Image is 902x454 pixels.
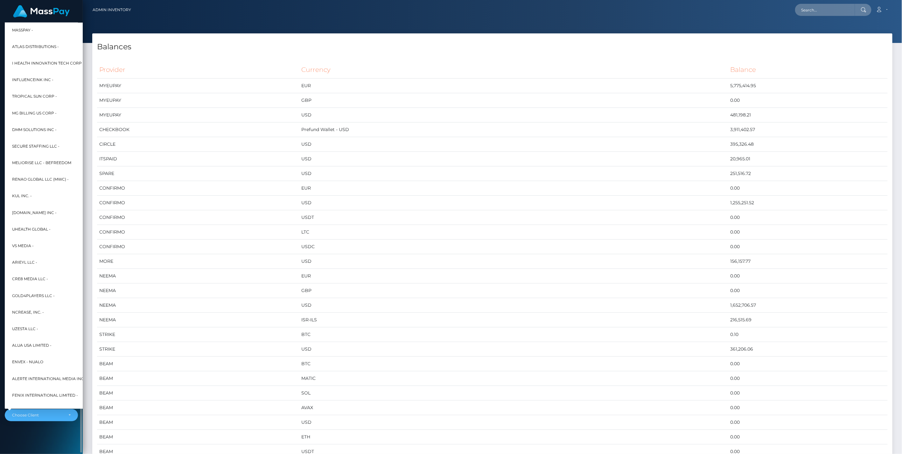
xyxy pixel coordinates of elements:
[97,240,299,254] td: CONFIRMO
[12,192,32,200] span: Kul Inc. -
[299,196,728,210] td: USD
[728,108,888,122] td: 481,198.21
[97,357,299,371] td: BEAM
[12,325,38,333] span: UzestA LLC -
[299,298,728,313] td: USD
[299,254,728,269] td: USD
[299,386,728,401] td: SOL
[299,430,728,444] td: ETH
[5,409,78,421] button: Choose Client
[299,415,728,430] td: USD
[97,61,299,79] th: Provider
[299,225,728,240] td: LTC
[97,430,299,444] td: BEAM
[97,371,299,386] td: BEAM
[299,61,728,79] th: Currency
[97,122,299,137] td: CHECKBOOK
[299,210,728,225] td: USDT
[13,5,70,17] img: MassPay Logo
[728,313,888,327] td: 216,515.69
[12,43,59,51] span: Atlas Distributions -
[12,413,63,418] div: Choose Client
[97,386,299,401] td: BEAM
[728,298,888,313] td: 1,652,706.57
[12,159,71,167] span: Meliorise LLC - BEfreedom
[12,176,69,184] span: Renao Global LLC (MWC) -
[728,269,888,283] td: 0.00
[728,196,888,210] td: 1,255,251.52
[728,357,888,371] td: 0.00
[12,275,48,283] span: Cre8 Media LLC -
[12,242,34,250] span: VS Media -
[299,283,728,298] td: GBP
[97,166,299,181] td: SPARE
[12,209,57,217] span: [DOMAIN_NAME] INC -
[728,386,888,401] td: 0.00
[299,401,728,415] td: AVAX
[12,259,37,267] span: Arieyl LLC -
[299,79,728,93] td: EUR
[12,391,78,400] span: Fenix International Limited -
[97,401,299,415] td: BEAM
[97,415,299,430] td: BEAM
[728,166,888,181] td: 251,516.72
[97,152,299,166] td: ITSPAID
[97,254,299,269] td: MORE
[728,93,888,108] td: 0.00
[299,342,728,357] td: USD
[97,196,299,210] td: CONFIRMO
[97,342,299,357] td: STRIKE
[299,327,728,342] td: BTC
[12,59,84,67] span: I HEALTH INNOVATION TECH CORP -
[728,415,888,430] td: 0.00
[728,210,888,225] td: 0.00
[299,166,728,181] td: USD
[12,292,55,300] span: Gold4Players LLC -
[97,137,299,152] td: CIRCLE
[12,93,57,101] span: Tropical Sun Corp -
[728,181,888,196] td: 0.00
[299,181,728,196] td: EUR
[97,298,299,313] td: NEEMA
[728,254,888,269] td: 156,157.77
[12,142,59,150] span: Secure Staffing LLC -
[299,152,728,166] td: USD
[97,108,299,122] td: MYEUPAY
[12,308,44,317] span: Ncrease, Inc. -
[299,357,728,371] td: BTC
[12,109,57,117] span: MG Billing US Corp -
[97,210,299,225] td: CONFIRMO
[299,137,728,152] td: USD
[93,3,131,17] a: Admin Inventory
[12,126,57,134] span: DMM Solutions Inc -
[728,401,888,415] td: 0.00
[299,313,728,327] td: ISR-ILS
[299,269,728,283] td: EUR
[97,93,299,108] td: MYEUPAY
[728,342,888,357] td: 361,206.06
[97,283,299,298] td: NEEMA
[97,79,299,93] td: MYEUPAY
[97,225,299,240] td: CONFIRMO
[728,137,888,152] td: 395,326.48
[12,76,53,84] span: InfluenceInk Inc -
[12,358,43,367] span: Envex - Nualo
[728,61,888,79] th: Balance
[728,122,888,137] td: 3,911,402.57
[299,122,728,137] td: Prefund Wallet - USD
[728,371,888,386] td: 0.00
[12,225,51,234] span: UHealth Global -
[97,269,299,283] td: NEEMA
[97,41,888,52] h4: Balances
[795,4,855,16] input: Search...
[728,240,888,254] td: 0.00
[97,181,299,196] td: CONFIRMO
[728,225,888,240] td: 0.00
[12,375,119,383] span: Alerte International Media Inc. - StripperFans
[299,371,728,386] td: MATIC
[299,240,728,254] td: USDC
[299,93,728,108] td: GBP
[728,79,888,93] td: 5,775,414.95
[12,26,33,34] span: MassPay -
[97,313,299,327] td: NEEMA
